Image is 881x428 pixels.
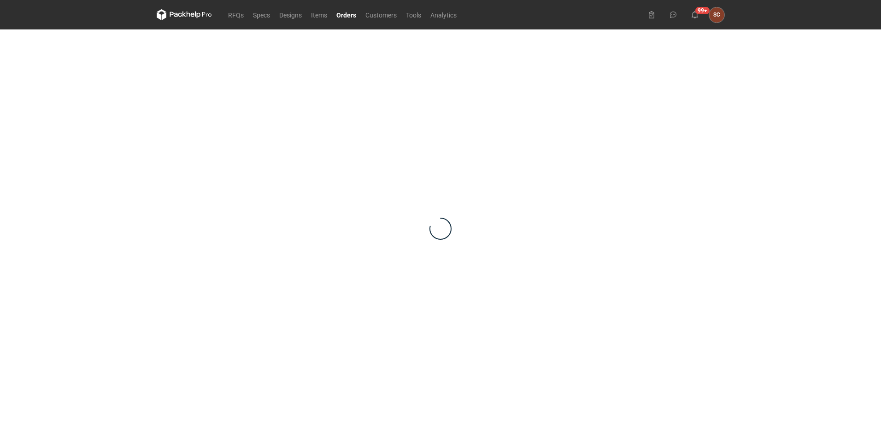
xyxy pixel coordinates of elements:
button: 99+ [687,7,702,22]
a: Analytics [426,9,461,20]
button: SC [709,7,724,23]
a: Orders [332,9,361,20]
a: Tools [401,9,426,20]
a: Designs [275,9,306,20]
a: Items [306,9,332,20]
div: Sylwia Cichórz [709,7,724,23]
a: RFQs [223,9,248,20]
a: Specs [248,9,275,20]
a: Customers [361,9,401,20]
svg: Packhelp Pro [157,9,212,20]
